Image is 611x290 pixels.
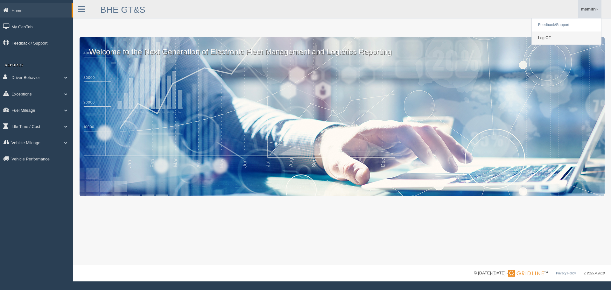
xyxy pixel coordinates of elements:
[532,32,601,45] a: Log Off
[556,272,576,275] a: Privacy Policy
[532,18,601,32] a: Feedback/Support
[474,270,605,277] div: © [DATE]-[DATE] - ™
[100,5,145,15] a: BHE GT&S
[508,270,544,277] img: Gridline
[584,272,605,275] span: v. 2025.4.2019
[80,37,605,57] p: Welcome to the Next Generation of Electronic Fleet Management and Logistics Reporting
